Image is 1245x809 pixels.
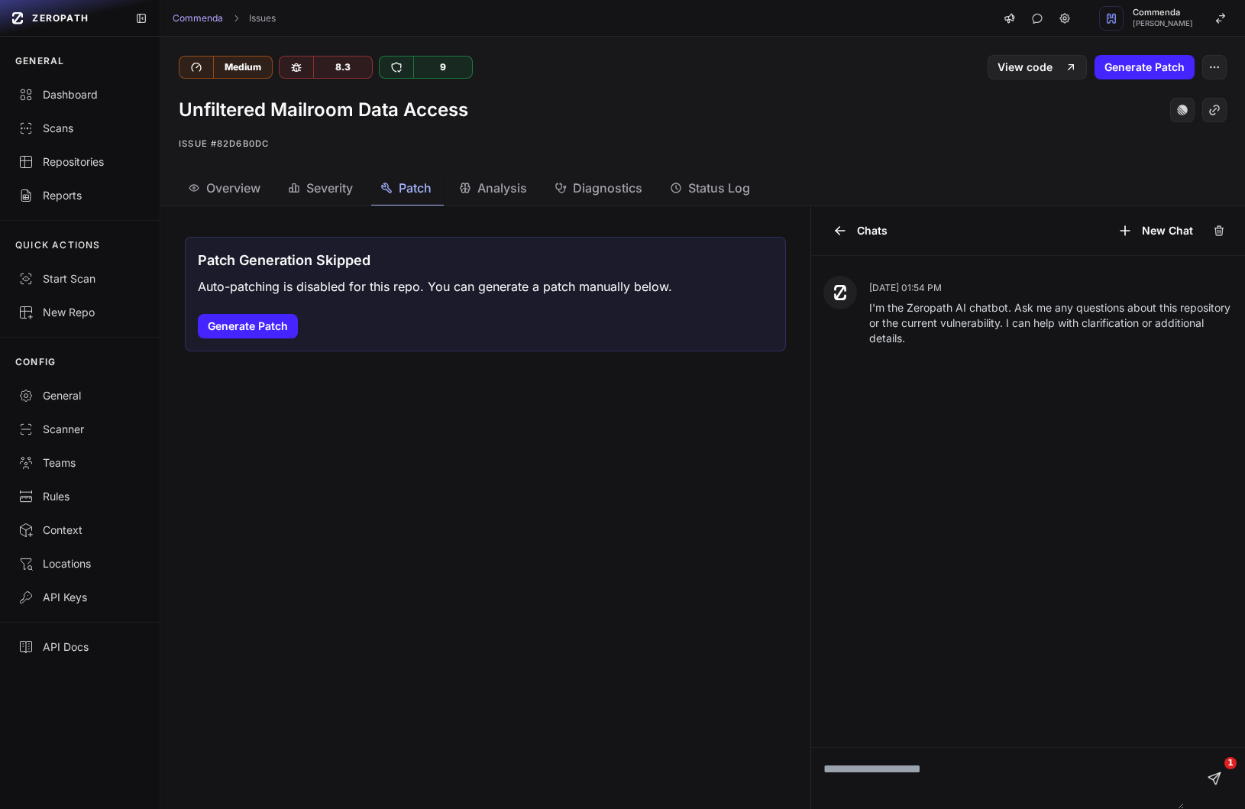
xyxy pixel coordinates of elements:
div: Teams [18,455,141,471]
a: ZEROPATH [6,6,123,31]
div: Context [18,523,141,538]
nav: breadcrumb [173,12,276,24]
span: Patch [399,179,432,197]
span: Analysis [477,179,527,197]
div: Repositories [18,154,141,170]
span: [PERSON_NAME] [1133,20,1193,28]
p: Issue #82d6b0dc [179,134,1227,153]
span: Commenda [1133,8,1193,17]
div: API Keys [18,590,141,605]
div: New Repo [18,305,141,320]
button: Chats [823,218,897,243]
p: I'm the Zeropath AI chatbot. Ask me any questions about this repository or the current vulnerabil... [869,300,1233,346]
div: Locations [18,556,141,571]
div: Scans [18,121,141,136]
div: API Docs [18,639,141,655]
div: Scanner [18,422,141,437]
span: 1 [1224,757,1237,769]
p: QUICK ACTIONS [15,239,101,251]
p: CONFIG [15,356,56,368]
div: Reports [18,188,141,203]
h3: Patch Generation Skipped [198,250,370,271]
div: 9 [413,57,472,78]
button: Generate Patch [1095,55,1195,79]
div: Start Scan [18,271,141,286]
h1: Unfiltered Mailroom Data Access [179,98,468,122]
span: Status Log [688,179,750,197]
div: Dashboard [18,87,141,102]
div: Rules [18,489,141,504]
div: 8.3 [313,57,372,78]
div: Medium [213,57,272,78]
button: Generate Patch [198,314,298,338]
a: Issues [249,12,276,24]
p: [DATE] 01:54 PM [869,282,1233,294]
iframe: Intercom live chat [1193,757,1230,794]
div: General [18,388,141,403]
svg: chevron right, [231,13,241,24]
span: Overview [206,179,260,197]
span: Diagnostics [573,179,642,197]
a: View code [988,55,1087,79]
img: Zeropath AI [833,285,848,300]
span: Severity [306,179,353,197]
a: Commenda [173,12,223,24]
button: New Chat [1108,218,1202,243]
p: Auto-patching is disabled for this repo. You can generate a patch manually below. [198,277,672,296]
span: ZEROPATH [32,12,89,24]
p: GENERAL [15,55,64,67]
